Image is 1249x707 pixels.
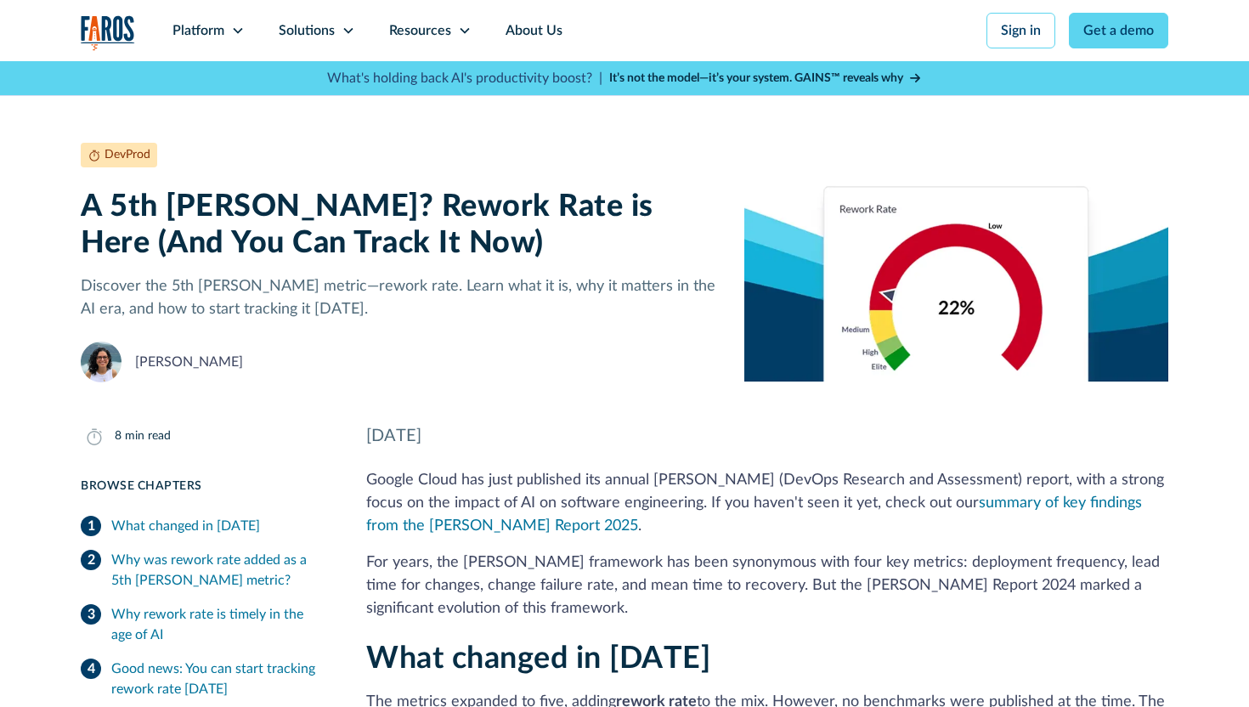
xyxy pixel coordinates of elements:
[81,652,325,706] a: Good news: You can start tracking rework rate [DATE]
[81,189,717,262] h1: A 5th [PERSON_NAME]? Rework Rate is Here (And You Can Track It Now)
[81,597,325,652] a: Why rework rate is timely in the age of AI
[744,143,1168,382] img: A semicircular gauge chart titled “Rework Rate.” The needle points to 22%, which falls in the red...
[366,551,1168,620] p: For years, the [PERSON_NAME] framework has been synonymous with four key metrics: deployment freq...
[81,509,325,543] a: What changed in [DATE]
[81,543,325,597] a: Why was rework rate added as a 5th [PERSON_NAME] metric?
[81,342,122,382] img: Naomi Lurie
[105,146,150,164] div: DevProd
[81,275,717,321] p: Discover the 5th [PERSON_NAME] metric—rework rate. Learn what it is, why it matters in the AI era...
[389,20,451,41] div: Resources
[111,659,325,699] div: Good news: You can start tracking rework rate [DATE]
[81,478,325,495] div: Browse Chapters
[366,643,710,674] strong: What changed in [DATE]
[366,495,1142,534] a: summary of key findings from the [PERSON_NAME] Report 2025
[366,423,1168,449] div: [DATE]
[279,20,335,41] div: Solutions
[81,15,135,50] a: home
[366,469,1168,538] p: Google Cloud has just published its annual [PERSON_NAME] (DevOps Research and Assessment) report,...
[111,604,325,645] div: Why rework rate is timely in the age of AI
[125,427,171,445] div: min read
[172,20,224,41] div: Platform
[986,13,1055,48] a: Sign in
[111,516,260,536] div: What changed in [DATE]
[609,72,903,84] strong: It’s not the model—it’s your system. GAINS™ reveals why
[81,15,135,50] img: Logo of the analytics and reporting company Faros.
[115,427,122,445] div: 8
[1069,13,1168,48] a: Get a demo
[609,70,922,88] a: It’s not the model—it’s your system. GAINS™ reveals why
[327,68,602,88] p: What's holding back AI's productivity boost? |
[135,352,243,372] div: [PERSON_NAME]
[111,550,325,591] div: Why was rework rate added as a 5th [PERSON_NAME] metric?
